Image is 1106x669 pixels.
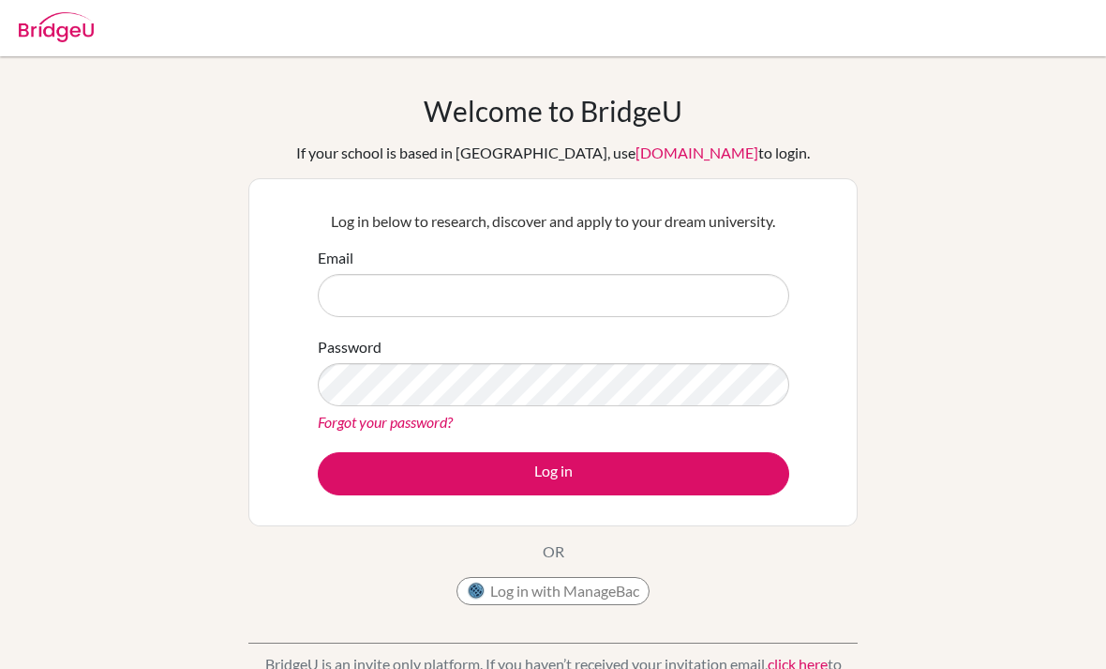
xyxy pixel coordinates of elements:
[318,210,789,233] p: Log in below to research, discover and apply to your dream university.
[318,336,381,358] label: Password
[635,144,758,161] a: [DOMAIN_NAME]
[318,247,353,269] label: Email
[19,12,94,42] img: Bridge-U
[318,452,789,495] button: Log in
[543,540,564,563] p: OR
[296,142,810,164] div: If your school is based in [GEOGRAPHIC_DATA], use to login.
[456,577,650,605] button: Log in with ManageBac
[424,94,682,128] h1: Welcome to BridgeU
[318,413,453,431] a: Forgot your password?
